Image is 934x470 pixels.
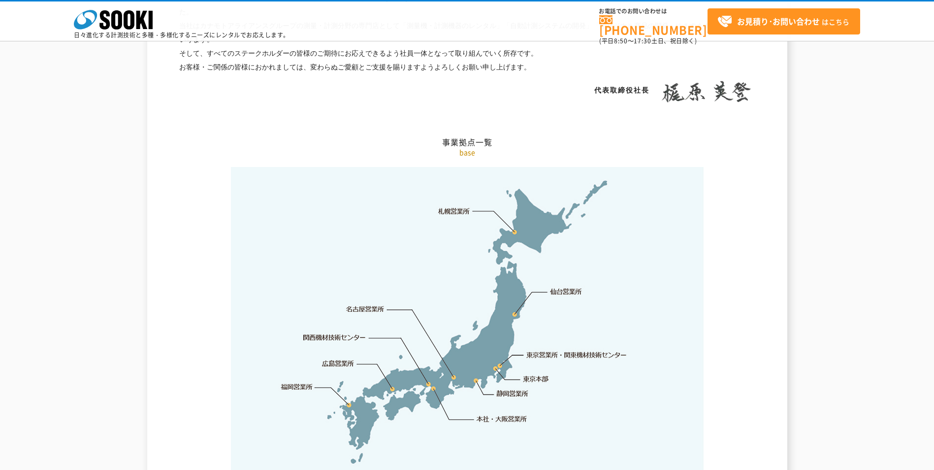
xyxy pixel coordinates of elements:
[657,81,755,102] img: 梶原 英登
[599,36,697,45] span: (平日 ～ 土日、祝日除く)
[346,304,385,314] a: 名古屋営業所
[523,374,549,384] a: 東京本部
[599,15,708,35] a: [PHONE_NUMBER]
[179,147,755,158] p: base
[717,14,849,29] span: はこちら
[74,32,290,38] p: 日々進化する計測技術と多種・多様化するニーズにレンタルでお応えします。
[634,36,651,45] span: 17:30
[179,38,755,147] h2: 事業拠点一覧
[614,36,628,45] span: 8:50
[594,86,649,94] span: 代表取締役社長
[303,333,366,342] a: 関西機材技術センター
[708,8,860,34] a: お見積り･お問い合わせはこちら
[496,389,528,399] a: 静岡営業所
[550,287,582,297] a: 仙台営業所
[599,8,708,14] span: お電話でのお問い合わせは
[737,15,820,27] strong: お見積り･お問い合わせ
[476,414,527,424] a: 本社・大阪営業所
[281,382,313,392] a: 福岡営業所
[438,206,470,216] a: 札幌営業所
[322,358,354,368] a: 広島営業所
[527,350,628,360] a: 東京営業所・関東機材技術センター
